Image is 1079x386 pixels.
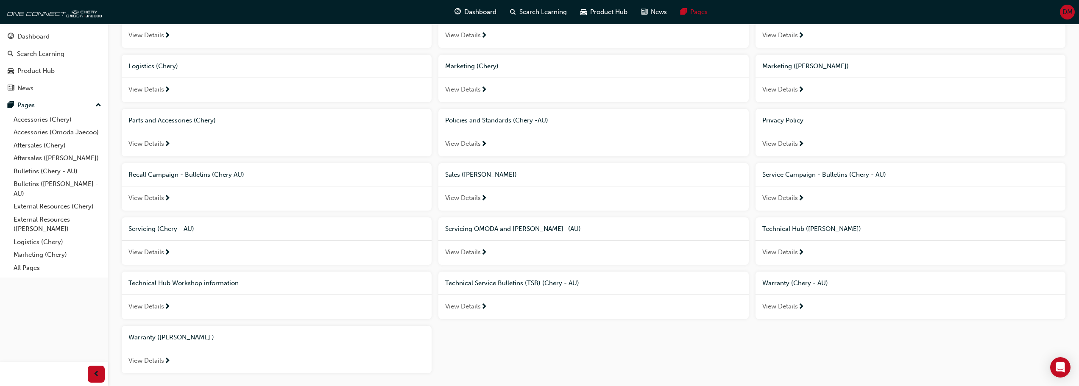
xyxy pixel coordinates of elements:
span: next-icon [164,141,170,148]
a: Privacy PolicyView Details [756,109,1065,156]
a: Bulletins (Chery - AU) [10,165,105,178]
div: News [17,83,33,93]
span: prev-icon [93,369,100,380]
a: Servicing (Chery - AU)View Details [122,217,432,265]
span: next-icon [481,86,487,94]
span: View Details [128,247,164,257]
a: Parts and Accessories (Chery)View Details [122,109,432,156]
button: Pages [3,97,105,113]
a: Marketing ([PERSON_NAME])View Details [756,55,1065,102]
div: Pages [17,100,35,110]
span: next-icon [798,141,804,148]
span: View Details [445,139,481,149]
span: up-icon [95,100,101,111]
a: guage-iconDashboard [448,3,503,21]
div: Search Learning [17,49,64,59]
span: next-icon [481,195,487,203]
span: next-icon [798,195,804,203]
a: Search Learning [3,46,105,62]
span: Technical Hub ([PERSON_NAME]) [762,225,861,233]
span: Warranty ([PERSON_NAME] ) [128,333,214,341]
a: Bulletins ([PERSON_NAME] - AU) [10,178,105,200]
a: search-iconSearch Learning [503,3,574,21]
span: View Details [762,302,798,311]
a: Technical Hub Workshop informationView Details [122,272,432,319]
a: Technical Hub ([PERSON_NAME])View Details [756,217,1065,265]
a: Aftersales (Chery) [10,139,105,152]
span: next-icon [481,303,487,311]
span: View Details [445,85,481,94]
span: View Details [762,193,798,203]
span: Marketing (Chery) [445,62,499,70]
span: News [651,7,667,17]
a: Service Campaign - Bulletins (Chery - AU)View Details [756,163,1065,211]
span: View Details [762,85,798,94]
div: Open Intercom Messenger [1050,357,1071,378]
span: next-icon [798,86,804,94]
span: guage-icon [8,33,14,41]
button: DM [1060,5,1075,19]
span: next-icon [164,358,170,365]
a: Warranty (Chery - AU)View Details [756,272,1065,319]
span: View Details [762,139,798,149]
a: Accessories (Chery) [10,113,105,126]
span: next-icon [481,141,487,148]
span: Parts and Accessories (Chery) [128,117,216,124]
a: Accessories (Omoda Jaecoo) [10,126,105,139]
a: Logistics (Chery)View Details [122,55,432,102]
span: Servicing OMODA and [PERSON_NAME]- (AU) [445,225,581,233]
span: search-icon [510,7,516,17]
span: next-icon [164,195,170,203]
span: next-icon [798,32,804,40]
span: next-icon [164,32,170,40]
button: DashboardSearch LearningProduct HubNews [3,27,105,97]
a: Logistics (Chery) [10,236,105,249]
span: Sales ([PERSON_NAME]) [445,171,517,178]
a: Marketing (Chery) [10,248,105,261]
span: next-icon [164,249,170,257]
span: View Details [128,356,164,366]
span: View Details [128,302,164,311]
span: View Details [762,247,798,257]
a: Servicing OMODA and [PERSON_NAME]- (AU)View Details [438,217,748,265]
span: View Details [128,193,164,203]
span: View Details [445,31,481,40]
span: Warranty (Chery - AU) [762,279,828,287]
span: View Details [762,31,798,40]
a: News [3,81,105,96]
a: All Pages [10,261,105,275]
span: View Details [445,247,481,257]
span: Service Campaign - Bulletins (Chery - AU) [762,171,886,178]
a: External Resources (Chery) [10,200,105,213]
div: Dashboard [17,32,50,42]
span: car-icon [8,67,14,75]
span: news-icon [8,85,14,92]
a: Technical Service Bulletins (TSB) (Chery - AU)View Details [438,272,748,319]
span: Recall Campaign - Bulletins (Chery AU) [128,171,244,178]
span: next-icon [164,86,170,94]
span: Pages [690,7,708,17]
span: Technical Hub Workshop information [128,279,239,287]
span: View Details [128,139,164,149]
a: Policies and Standards (Chery -AU)View Details [438,109,748,156]
a: External Resources ([PERSON_NAME]) [10,213,105,236]
span: Search Learning [519,7,567,17]
span: Logistics (Chery) [128,62,178,70]
span: next-icon [798,303,804,311]
a: car-iconProduct Hub [574,3,634,21]
span: Product Hub [590,7,627,17]
span: Marketing ([PERSON_NAME]) [762,62,849,70]
span: DM [1062,7,1073,17]
span: next-icon [164,303,170,311]
a: news-iconNews [634,3,674,21]
span: next-icon [481,249,487,257]
span: pages-icon [680,7,687,17]
span: Dashboard [464,7,496,17]
span: Technical Service Bulletins (TSB) (Chery - AU) [445,279,579,287]
img: oneconnect [4,3,102,20]
a: Product Hub [3,63,105,79]
span: Policies and Standards (Chery -AU) [445,117,548,124]
div: Product Hub [17,66,55,76]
